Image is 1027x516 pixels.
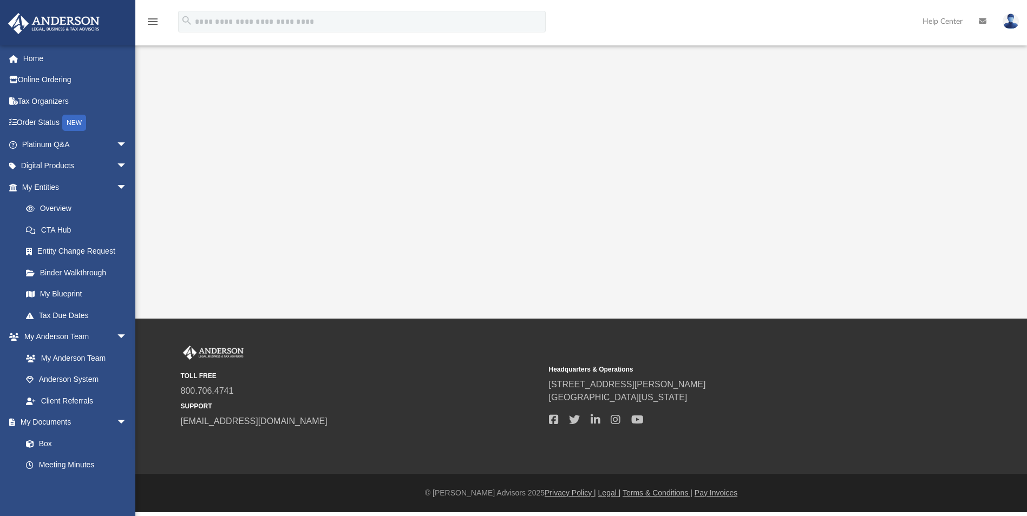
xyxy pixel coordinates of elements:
[116,412,138,434] span: arrow_drop_down
[549,380,706,389] a: [STREET_ADDRESS][PERSON_NAME]
[181,371,541,381] small: TOLL FREE
[8,134,143,155] a: Platinum Q&Aarrow_drop_down
[146,21,159,28] a: menu
[15,241,143,262] a: Entity Change Request
[181,346,246,360] img: Anderson Advisors Platinum Portal
[15,198,143,220] a: Overview
[15,433,133,454] a: Box
[62,115,86,131] div: NEW
[549,393,688,402] a: [GEOGRAPHIC_DATA][US_STATE]
[695,488,737,497] a: Pay Invoices
[181,401,541,411] small: SUPPORT
[116,326,138,348] span: arrow_drop_down
[545,488,596,497] a: Privacy Policy |
[116,134,138,156] span: arrow_drop_down
[15,262,143,283] a: Binder Walkthrough
[116,155,138,177] span: arrow_drop_down
[623,488,692,497] a: Terms & Conditions |
[8,155,143,177] a: Digital Productsarrow_drop_down
[8,48,143,69] a: Home
[181,416,328,426] a: [EMAIL_ADDRESS][DOMAIN_NAME]
[8,176,143,198] a: My Entitiesarrow_drop_down
[8,412,138,433] a: My Documentsarrow_drop_down
[181,386,234,395] a: 800.706.4741
[549,365,910,374] small: Headquarters & Operations
[15,347,133,369] a: My Anderson Team
[135,487,1027,499] div: © [PERSON_NAME] Advisors 2025
[15,369,138,391] a: Anderson System
[116,176,138,199] span: arrow_drop_down
[15,305,143,326] a: Tax Due Dates
[15,219,143,241] a: CTA Hub
[15,454,138,476] a: Meeting Minutes
[15,283,138,305] a: My Blueprint
[181,15,193,27] i: search
[8,112,143,134] a: Order StatusNEW
[15,390,138,412] a: Client Referrals
[8,69,143,91] a: Online Ordering
[146,15,159,28] i: menu
[8,326,138,348] a: My Anderson Teamarrow_drop_down
[1003,14,1019,29] img: User Pic
[5,13,103,34] img: Anderson Advisors Platinum Portal
[8,90,143,112] a: Tax Organizers
[598,488,621,497] a: Legal |
[15,475,133,497] a: Forms Library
